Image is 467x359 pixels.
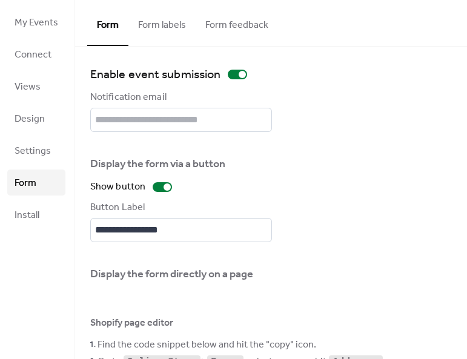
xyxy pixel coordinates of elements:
span: Enable event submission [90,65,220,85]
span: Design [15,110,45,128]
span: Display the form via a button [90,157,225,171]
span: Settings [15,142,51,160]
span: My Events [15,13,58,32]
a: Settings [7,137,65,163]
a: Views [7,73,65,99]
span: Display the form directly on a page [90,267,253,282]
a: Install [7,202,65,228]
span: Form [15,174,36,193]
a: Form [7,170,65,196]
span: Connect [15,45,51,64]
span: Views [15,77,41,96]
a: Design [7,105,65,131]
div: Show button [90,180,145,194]
span: Install [15,206,39,225]
span: Find the code snippet below and hit the "copy" icon. [98,338,316,352]
a: Connect [7,41,65,67]
span: Shopify page editor [90,316,173,331]
a: My Events [7,9,65,35]
div: Button Label [90,200,270,215]
div: Notification email [90,90,270,105]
